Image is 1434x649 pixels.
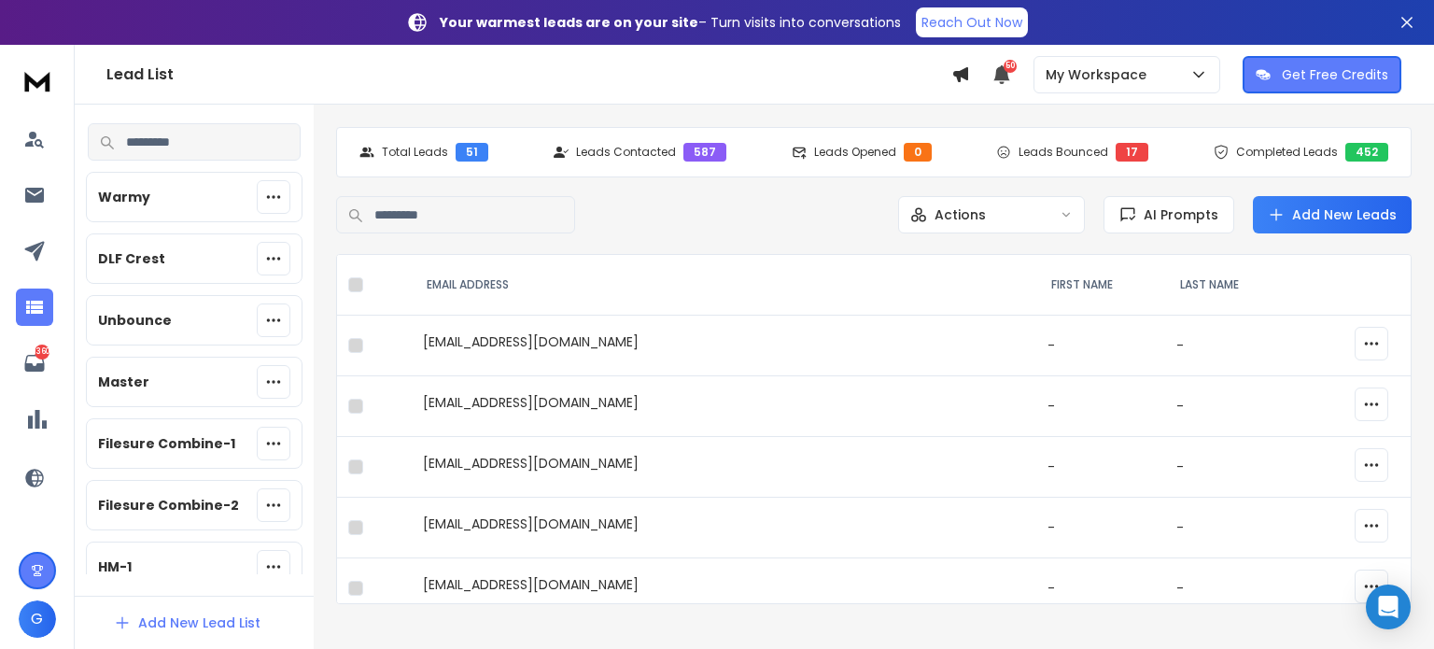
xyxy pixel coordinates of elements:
[16,345,53,382] a: 1360
[412,255,1036,316] th: EMAIL ADDRESS
[935,205,986,224] p: Actions
[440,13,698,32] strong: Your warmest leads are on your site
[904,143,932,162] div: 0
[98,434,235,453] p: Filesure Combine-1
[19,600,56,638] button: G
[1236,145,1338,160] p: Completed Leads
[98,188,150,206] p: Warmy
[814,145,896,160] p: Leads Opened
[35,345,49,360] p: 1360
[1019,145,1108,160] p: Leads Bounced
[921,13,1022,32] p: Reach Out Now
[1104,196,1234,233] button: AI Prompts
[1165,316,1290,376] td: -
[423,332,1025,359] div: [EMAIL_ADDRESS][DOMAIN_NAME]
[99,604,275,642] button: Add New Lead List
[1165,498,1290,558] td: -
[1036,437,1165,498] td: -
[98,557,132,576] p: HM-1
[1116,143,1148,162] div: 17
[1243,56,1401,93] button: Get Free Credits
[1036,255,1165,316] th: FIRST NAME
[1036,498,1165,558] td: -
[440,13,901,32] p: – Turn visits into conversations
[423,515,1025,541] div: [EMAIL_ADDRESS][DOMAIN_NAME]
[98,496,239,515] p: Filesure Combine-2
[106,63,951,86] h1: Lead List
[423,575,1025,601] div: [EMAIL_ADDRESS][DOMAIN_NAME]
[1366,585,1411,629] div: Open Intercom Messenger
[1004,60,1017,73] span: 50
[98,249,165,268] p: DLF Crest
[456,143,488,162] div: 51
[1046,65,1154,84] p: My Workspace
[576,145,676,160] p: Leads Contacted
[683,143,726,162] div: 587
[1165,558,1290,619] td: -
[19,63,56,98] img: logo
[1165,437,1290,498] td: -
[423,454,1025,480] div: [EMAIL_ADDRESS][DOMAIN_NAME]
[1165,255,1290,316] th: LAST NAME
[916,7,1028,37] a: Reach Out Now
[1282,65,1388,84] p: Get Free Credits
[1165,376,1290,437] td: -
[1036,316,1165,376] td: -
[382,145,448,160] p: Total Leads
[1345,143,1388,162] div: 452
[98,311,172,330] p: Unbounce
[1036,558,1165,619] td: -
[423,393,1025,419] div: [EMAIL_ADDRESS][DOMAIN_NAME]
[1036,376,1165,437] td: -
[1253,196,1412,233] button: Add New Leads
[1136,205,1218,224] span: AI Prompts
[98,373,149,391] p: Master
[1268,205,1397,224] a: Add New Leads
